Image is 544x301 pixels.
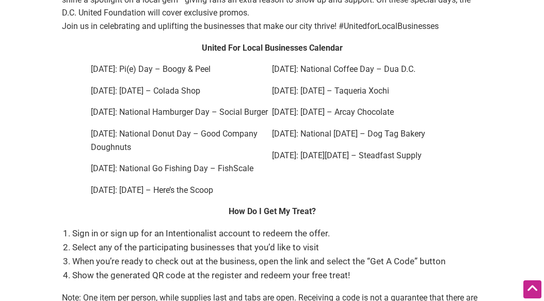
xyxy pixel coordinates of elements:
[523,280,541,298] div: Scroll Back to Top
[72,240,482,254] li: Select any of the participating businesses that you’d like to visit
[91,127,272,154] p: [DATE]: National Donut Day – Good Company Doughnuts
[91,63,272,76] p: [DATE]: Pi(e) Day – Boogy & Peel
[91,184,272,197] p: [DATE]: [DATE] – Here’s the Scoop
[91,106,272,119] p: [DATE]: National Hamburger Day – Social Burger
[72,254,482,268] li: When you’re ready to check out at the business, open the link and select the “Get A Code” button
[272,149,453,162] p: [DATE]: [DATE][DATE] – Steadfast Supply
[272,106,453,119] p: [DATE]: [DATE] – Arcay Chocolate
[91,84,272,98] p: [DATE]: [DATE] – Colada Shop
[272,84,453,98] p: [DATE]: [DATE] – Taqueria Xochi
[229,206,316,216] strong: How Do I Get My Treat?
[91,162,272,175] p: [DATE]: National Go Fishing Day – FishScale
[272,127,453,141] p: [DATE]: National [DATE] – Dog Tag Bakery
[72,268,482,282] li: Show the generated QR code at the register and redeem your free treat!
[272,63,453,76] p: [DATE]: National Coffee Day – Dua D.C.
[72,227,482,240] li: Sign in or sign up for an Intentionalist account to redeem the offer.
[202,43,343,53] strong: United For Local Businesses Calendar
